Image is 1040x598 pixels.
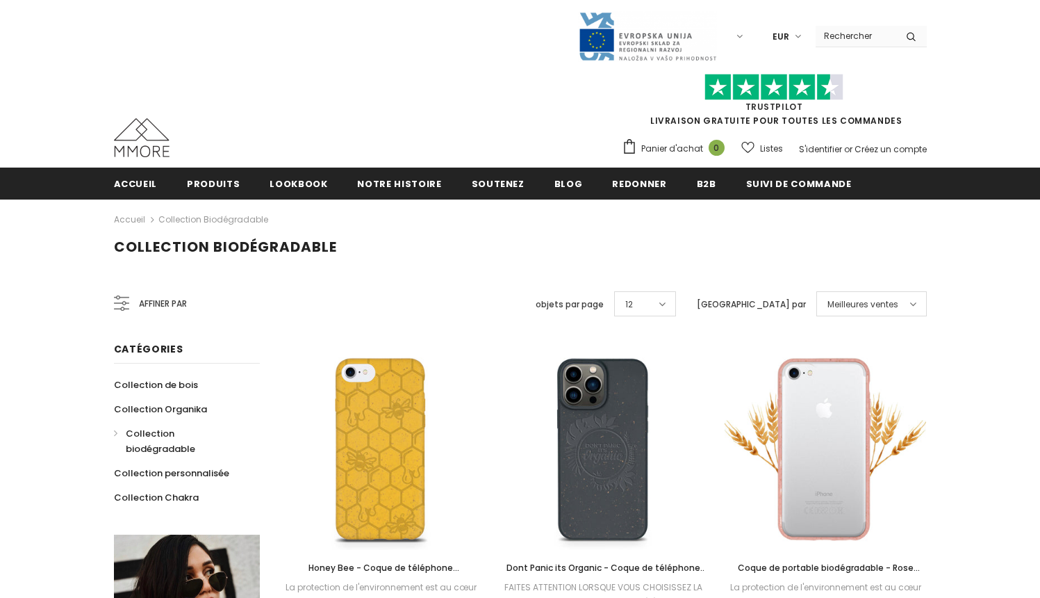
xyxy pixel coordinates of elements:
[114,118,170,157] img: Cas MMORE
[114,467,229,480] span: Collection personnalisée
[187,177,240,191] span: Produits
[697,298,806,312] label: [GEOGRAPHIC_DATA] par
[622,80,927,127] span: LIVRAISON GRATUITE POUR TOUTES LES COMMANDES
[270,177,327,191] span: Lookbook
[536,298,604,312] label: objets par page
[114,373,198,397] a: Collection de bois
[844,143,852,155] span: or
[622,138,732,159] a: Panier d'achat 0
[697,177,716,191] span: B2B
[738,562,920,589] span: Coque de portable biodégradable - Rose transparent
[472,168,525,199] a: soutenez
[799,143,842,155] a: S'identifier
[709,140,725,156] span: 0
[126,427,195,455] span: Collection biodégradable
[158,213,268,225] a: Collection biodégradable
[502,560,704,576] a: Dont Panic its Organic - Coque de téléphone biodégradable
[472,177,525,191] span: soutenez
[760,142,783,156] span: Listes
[114,491,199,504] span: Collection Chakra
[827,298,898,312] span: Meilleures ventes
[114,211,145,228] a: Accueil
[114,237,337,257] span: Collection biodégradable
[281,560,482,576] a: Honey Bee - Coque de téléphone biodégradable - Jaune, Orange et Noir
[114,397,207,421] a: Collection Organika
[745,101,803,113] a: TrustPilot
[725,560,926,576] a: Coque de portable biodégradable - Rose transparent
[506,562,707,589] span: Dont Panic its Organic - Coque de téléphone biodégradable
[114,421,245,461] a: Collection biodégradable
[554,168,583,199] a: Blog
[578,11,717,62] img: Javni Razpis
[554,177,583,191] span: Blog
[746,177,852,191] span: Suivi de commande
[187,168,240,199] a: Produits
[114,461,229,485] a: Collection personnalisée
[114,177,158,191] span: Accueil
[746,168,852,199] a: Suivi de commande
[612,168,666,199] a: Redonner
[114,485,199,510] a: Collection Chakra
[697,168,716,199] a: B2B
[741,136,783,161] a: Listes
[816,26,895,46] input: Search Site
[114,378,198,391] span: Collection de bois
[357,177,441,191] span: Notre histoire
[299,562,463,589] span: Honey Bee - Coque de téléphone biodégradable - Jaune, Orange et Noir
[625,298,633,312] span: 12
[114,342,183,356] span: Catégories
[773,30,789,44] span: EUR
[578,30,717,42] a: Javni Razpis
[612,177,666,191] span: Redonner
[357,168,441,199] a: Notre histoire
[139,296,187,312] span: Affiner par
[704,74,843,101] img: Faites confiance aux étoiles pilotes
[270,168,327,199] a: Lookbook
[114,168,158,199] a: Accueil
[855,143,927,155] a: Créez un compte
[114,403,207,416] span: Collection Organika
[641,142,703,156] span: Panier d'achat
